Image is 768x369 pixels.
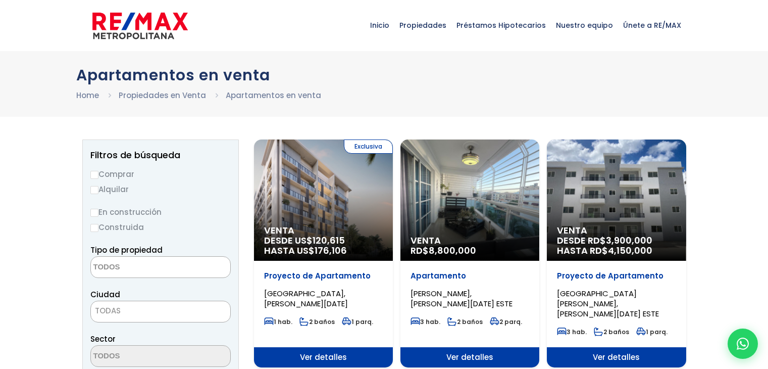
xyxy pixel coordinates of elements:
[557,225,676,236] span: Venta
[90,171,98,179] input: Comprar
[299,317,335,326] span: 2 baños
[618,10,686,40] span: Únete a RE/MAX
[91,257,189,279] textarea: Search
[557,236,676,256] span: DESDE RD$
[429,244,476,257] span: 8,800,000
[254,140,393,367] a: Exclusiva Venta DESDE US$120,615 HASTA US$176,106 Proyecto de Apartamento [GEOGRAPHIC_DATA], [PER...
[411,236,529,246] span: Venta
[90,224,98,232] input: Construida
[90,334,116,344] span: Sector
[90,209,98,217] input: En construcción
[636,328,668,336] span: 1 parq.
[76,66,692,84] h1: Apartamentos en venta
[90,150,231,160] h2: Filtros de búsqueda
[594,328,629,336] span: 2 baños
[547,347,686,367] span: Ver detalles
[90,168,231,180] label: Comprar
[365,10,394,40] span: Inicio
[119,90,206,101] a: Propiedades en Venta
[313,234,345,247] span: 120,615
[90,206,231,218] label: En construcción
[551,10,618,40] span: Nuestro equipo
[226,89,321,102] li: Apartamentos en venta
[90,289,120,300] span: Ciudad
[411,271,529,281] p: Apartamento
[95,305,121,316] span: TODAS
[76,90,99,101] a: Home
[557,271,676,281] p: Proyecto de Apartamento
[411,244,476,257] span: RD$
[264,288,348,309] span: [GEOGRAPHIC_DATA], [PERSON_NAME][DATE]
[342,317,373,326] span: 1 parq.
[411,317,440,326] span: 3 hab.
[90,245,163,255] span: Tipo de propiedad
[90,183,231,196] label: Alquilar
[315,244,347,257] span: 176,106
[90,221,231,234] label: Construida
[394,10,451,40] span: Propiedades
[264,246,383,256] span: HASTA US$
[400,140,539,367] a: Venta RD$8,800,000 Apartamento [PERSON_NAME], [PERSON_NAME][DATE] ESTE 3 hab. 2 baños 2 parq. Ver...
[264,236,383,256] span: DESDE US$
[447,317,483,326] span: 2 baños
[264,317,292,326] span: 1 hab.
[400,347,539,367] span: Ver detalles
[92,11,188,41] img: remax-metropolitana-logo
[264,225,383,236] span: Venta
[606,234,652,247] span: 3,900,000
[91,346,189,367] textarea: Search
[451,10,551,40] span: Préstamos Hipotecarios
[411,288,513,309] span: [PERSON_NAME], [PERSON_NAME][DATE] ESTE
[490,317,522,326] span: 2 parq.
[254,347,393,367] span: Ver detalles
[90,301,231,322] span: TODAS
[557,288,659,319] span: [GEOGRAPHIC_DATA][PERSON_NAME], [PERSON_NAME][DATE] ESTE
[344,140,393,154] span: Exclusiva
[557,328,587,336] span: 3 hab.
[90,186,98,194] input: Alquilar
[557,246,676,256] span: HASTA RD$
[547,140,686,367] a: Venta DESDE RD$3,900,000 HASTA RD$4,150,000 Proyecto de Apartamento [GEOGRAPHIC_DATA][PERSON_NAME...
[608,244,652,257] span: 4,150,000
[264,271,383,281] p: Proyecto de Apartamento
[91,304,230,318] span: TODAS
